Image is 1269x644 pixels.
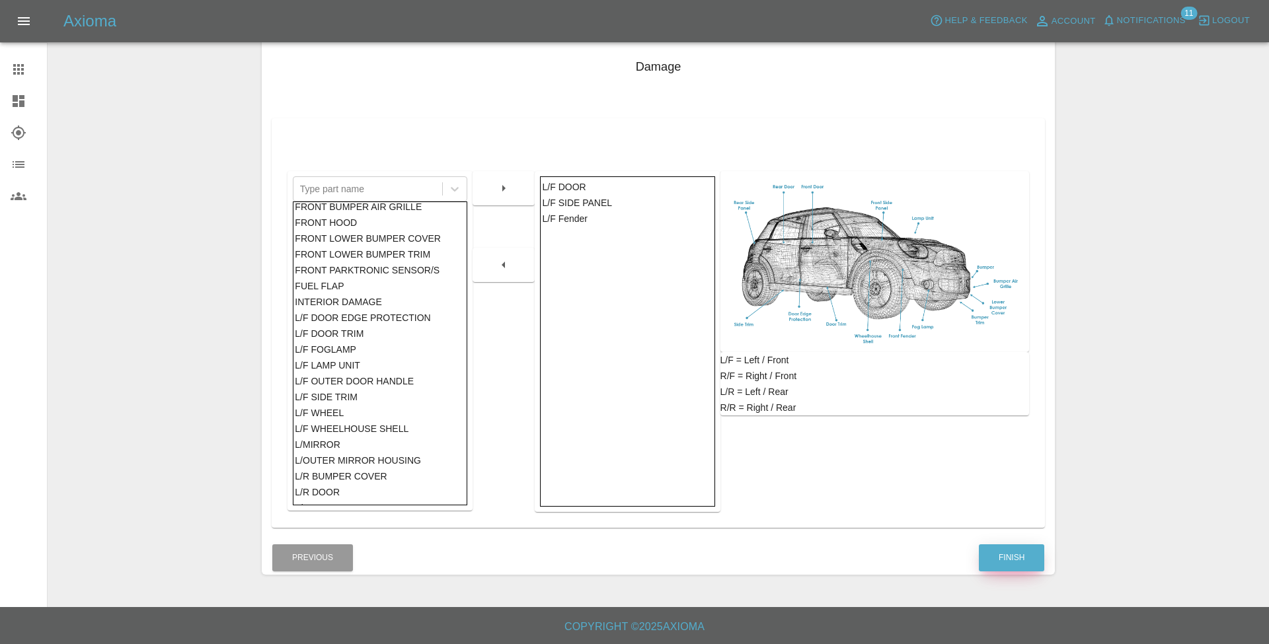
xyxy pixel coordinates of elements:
[272,544,353,571] button: Previous
[726,176,1024,347] img: car
[8,5,40,37] button: Open drawer
[1099,11,1189,31] button: Notifications
[295,310,465,326] div: L/F DOOR EDGE PROTECTION
[295,405,465,421] div: L/F WHEEL
[295,468,465,484] div: L/R BUMPER COVER
[720,352,1030,415] div: L/F = Left / Front R/F = Right / Front L/R = Left / Rear R/R = Right / Rear
[543,211,712,227] div: L/F Fender
[543,195,712,211] div: L/F SIDE PANEL
[295,262,465,278] div: FRONT PARKTRONIC SENSOR/S
[295,215,465,231] div: FRONT HOOD
[11,618,1258,636] h6: Copyright © 2025 Axioma
[927,11,1030,31] button: Help & Feedback
[295,199,465,215] div: FRONT BUMPER AIR GRILLE
[1031,11,1099,32] a: Account
[295,389,465,405] div: L/F SIDE TRIM
[295,246,465,262] div: FRONT LOWER BUMPER TRIM
[295,294,465,310] div: INTERIOR DAMAGE
[295,326,465,341] div: L/F DOOR TRIM
[1052,14,1096,29] span: Account
[1180,7,1197,20] span: 11
[295,421,465,437] div: L/F WHEELHOUSE SHELL
[295,373,465,389] div: L/F OUTER DOOR HANDLE
[1194,11,1253,31] button: Logout
[272,58,1046,76] h4: Damage
[295,357,465,373] div: L/F LAMP UNIT
[63,11,116,32] h5: Axioma
[543,179,712,195] div: L/F DOOR
[295,484,465,500] div: L/R DOOR
[1212,13,1250,28] span: Logout
[295,500,465,516] div: L/R DOOR EDGE PROTECTION
[979,544,1044,571] button: Finish
[295,437,465,452] div: L/MIRROR
[944,13,1027,28] span: Help & Feedback
[295,452,465,468] div: L/OUTER MIRROR HOUSING
[295,341,465,357] div: L/F FOGLAMP
[295,278,465,294] div: FUEL FLAP
[1117,13,1186,28] span: Notifications
[295,231,465,246] div: FRONT LOWER BUMPER COVER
